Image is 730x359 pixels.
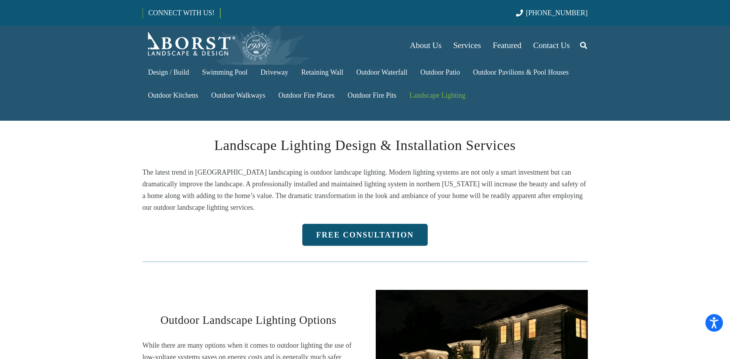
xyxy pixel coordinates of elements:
a: Outdoor Fire Pits [342,84,402,107]
a: Featured [487,26,527,65]
span: Featured [493,41,521,50]
span: Contact Us [533,41,570,50]
h2: Landscape Lighting Design & Installation Services [143,135,588,156]
a: CONNECT WITH US! [143,4,220,22]
span: [PHONE_NUMBER] [526,9,588,17]
a: Swimming Pool [196,61,253,84]
a: Outdoor Fire Places [273,84,340,107]
a: Services [447,26,487,65]
a: Borst-Logo [143,30,272,61]
a: Retaining Wall [296,61,349,84]
a: Outdoor Walkways [205,84,271,107]
a: Outdoor Patio [415,61,466,84]
a: Landscape Lighting [404,84,471,107]
a: Outdoor Waterfall [351,61,413,84]
a: Outdoor Pavilions & Pool Houses [468,61,575,84]
a: Free Consultation [302,224,428,246]
a: Driveway [255,61,294,84]
span: Services [453,41,481,50]
h3: Outdoor Landscape Lighting Options [143,312,355,329]
span: About Us [410,41,441,50]
a: About Us [404,26,447,65]
a: Design / Build [143,61,195,84]
a: Outdoor Kitchens [143,84,204,107]
a: Contact Us [527,26,576,65]
p: The latest trend in [GEOGRAPHIC_DATA] landscaping is outdoor landscape lighting. Modern lighting ... [143,166,588,213]
a: [PHONE_NUMBER] [516,9,587,17]
a: Search [576,36,591,55]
